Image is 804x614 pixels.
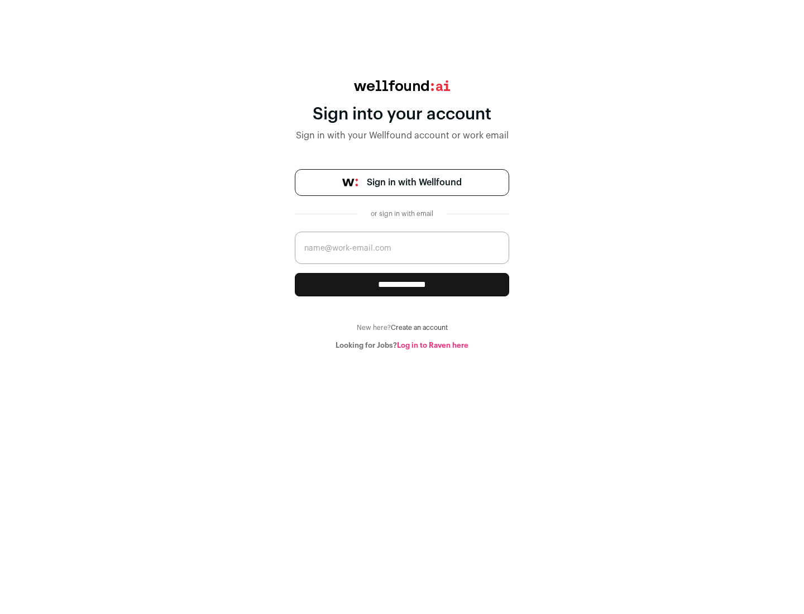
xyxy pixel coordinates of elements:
[397,342,468,349] a: Log in to Raven here
[295,341,509,350] div: Looking for Jobs?
[295,129,509,142] div: Sign in with your Wellfound account or work email
[295,169,509,196] a: Sign in with Wellfound
[295,104,509,124] div: Sign into your account
[367,176,462,189] span: Sign in with Wellfound
[354,80,450,91] img: wellfound:ai
[295,323,509,332] div: New here?
[366,209,438,218] div: or sign in with email
[342,179,358,186] img: wellfound-symbol-flush-black-fb3c872781a75f747ccb3a119075da62bfe97bd399995f84a933054e44a575c4.png
[391,324,448,331] a: Create an account
[295,232,509,264] input: name@work-email.com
